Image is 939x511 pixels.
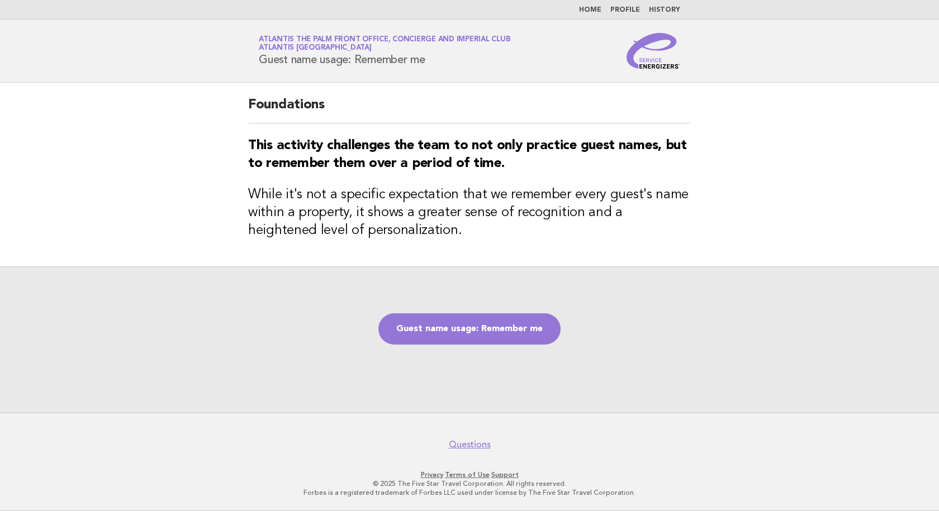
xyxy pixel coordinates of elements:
[248,96,691,123] h2: Foundations
[449,439,491,450] a: Questions
[378,313,561,345] a: Guest name usage: Remember me
[127,470,812,479] p: · ·
[248,186,691,240] h3: While it's not a specific expectation that we remember every guest's name within a property, it s...
[491,471,519,479] a: Support
[627,33,680,69] img: Service Energizers
[649,7,680,13] a: History
[579,7,601,13] a: Home
[610,7,640,13] a: Profile
[259,45,372,52] span: Atlantis [GEOGRAPHIC_DATA]
[127,479,812,488] p: © 2025 The Five Star Travel Corporation. All rights reserved.
[248,139,687,170] strong: This activity challenges the team to not only practice guest names, but to remember them over a p...
[259,36,510,51] a: Atlantis The Palm Front Office, Concierge and Imperial ClubAtlantis [GEOGRAPHIC_DATA]
[445,471,490,479] a: Terms of Use
[127,488,812,497] p: Forbes is a registered trademark of Forbes LLC used under license by The Five Star Travel Corpora...
[259,36,510,65] h1: Guest name usage: Remember me
[421,471,443,479] a: Privacy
